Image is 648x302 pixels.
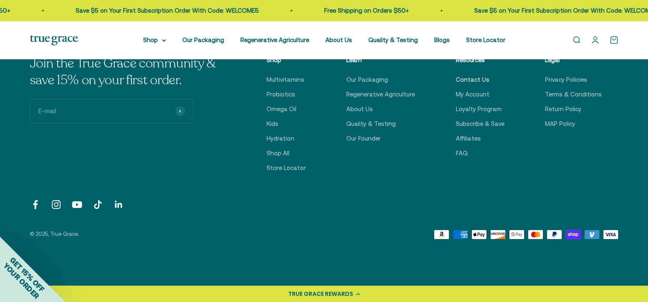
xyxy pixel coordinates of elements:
a: FAQ [456,148,468,158]
a: Hydration [267,134,294,143]
a: Store Locator [466,36,505,43]
a: Kids [267,119,278,129]
a: Probiotics [267,89,295,99]
a: Our Packaging [182,36,224,43]
a: My Account [456,89,489,99]
a: Terms & Conditions [545,89,602,99]
a: Regenerative Agriculture [240,36,309,43]
a: Contact Us [456,75,489,85]
p: Shop [267,55,306,65]
a: Affiliates [456,134,481,143]
a: Quality & Testing [346,119,396,129]
a: Quality & Testing [368,36,418,43]
p: © 2025, True Grace. [30,230,79,239]
summary: Shop [143,35,166,45]
a: Follow on Instagram [51,199,62,210]
a: About Us [325,36,352,43]
a: MAP Policy [545,119,575,129]
span: GET 15% OFF [8,255,46,293]
p: Resources [456,55,504,65]
a: Multivitamins [267,75,304,85]
a: Free Shipping on Orders $50+ [324,7,409,14]
a: About Us [346,104,373,114]
div: TRUE GRACE REWARDS [288,290,353,298]
a: Return Policy [545,104,581,114]
a: Blogs [434,36,450,43]
a: Subscribe & Save [456,119,504,129]
a: Store Locator [267,163,306,173]
a: Loyalty Program [456,104,502,114]
p: Legal [545,55,602,65]
span: YOUR ORDER [2,261,41,300]
p: Learn [346,55,415,65]
a: Our Founder [346,134,381,143]
a: Follow on TikTok [92,199,103,210]
a: Follow on LinkedIn [113,199,124,210]
a: Follow on Facebook [30,199,41,210]
a: Follow on YouTube [72,199,83,210]
p: Save $5 on Your First Subscription Order With Code: WELCOME5 [76,6,259,16]
p: Join the True Grace community & save 15% on your first order. [30,55,226,89]
a: Omega Oil [267,104,296,114]
a: Regenerative Agriculture [346,89,415,99]
a: Our Packaging [346,75,388,85]
a: Privacy Policies [545,75,587,85]
a: Shop All [267,148,289,158]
